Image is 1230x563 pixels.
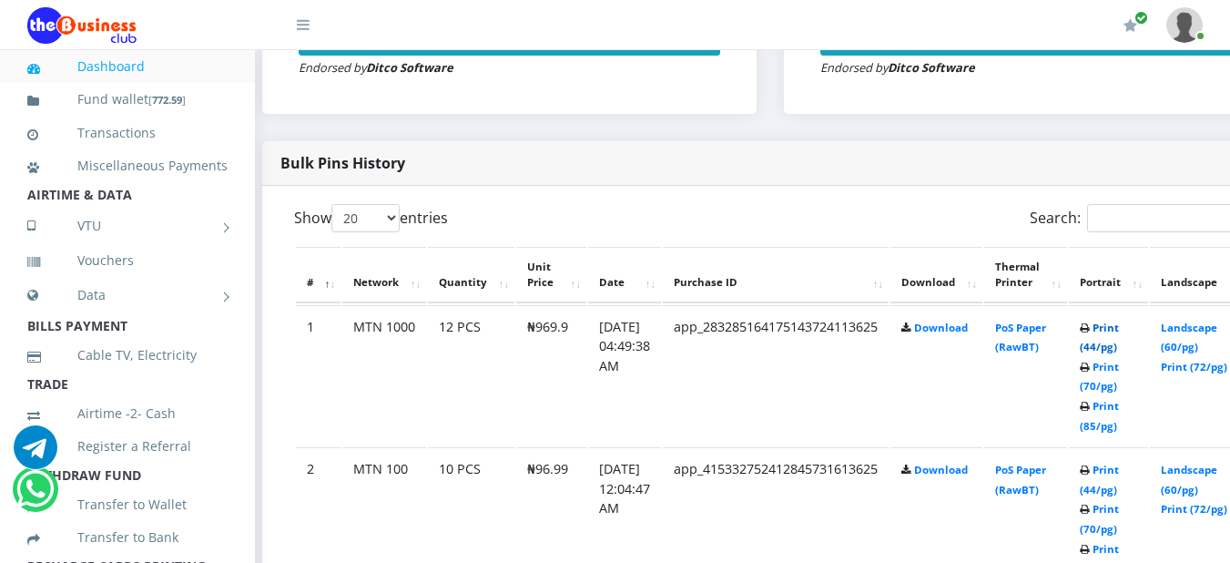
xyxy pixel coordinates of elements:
[27,334,228,376] a: Cable TV, Electricity
[428,305,514,446] td: 12 PCS
[984,247,1067,303] th: Thermal Printer: activate to sort column ascending
[995,321,1046,354] a: PoS Paper (RawBT)
[16,481,54,511] a: Chat for support
[27,112,228,154] a: Transactions
[588,247,661,303] th: Date: activate to sort column ascending
[516,305,586,446] td: ₦969.9
[1166,7,1203,43] img: User
[1080,360,1119,394] a: Print (70/pg)
[820,59,975,76] small: Endorsed by
[27,145,228,187] a: Miscellaneous Payments
[1080,502,1119,536] a: Print (70/pg)
[1080,399,1119,433] a: Print (85/pg)
[1080,463,1119,496] a: Print (44/pg)
[663,305,889,446] td: app_283285164175143724113625
[27,484,228,526] a: Transfer to Wallet
[1161,360,1227,374] a: Print (72/pg)
[27,240,228,281] a: Vouchers
[148,93,186,107] small: [ ]
[296,247,341,303] th: #: activate to sort column descending
[27,272,228,318] a: Data
[890,247,982,303] th: Download: activate to sort column ascending
[366,59,453,76] strong: Ditco Software
[1161,321,1217,354] a: Landscape (60/pg)
[27,78,228,121] a: Fund wallet[772.59]
[27,425,228,467] a: Register a Referral
[299,59,453,76] small: Endorsed by
[914,321,968,334] a: Download
[588,305,661,446] td: [DATE] 04:49:38 AM
[152,93,182,107] b: 772.59
[1069,247,1148,303] th: Portrait: activate to sort column ascending
[663,247,889,303] th: Purchase ID: activate to sort column ascending
[27,7,137,44] img: Logo
[428,247,514,303] th: Quantity: activate to sort column ascending
[995,463,1046,496] a: PoS Paper (RawBT)
[888,59,975,76] strong: Ditco Software
[342,305,426,446] td: MTN 1000
[280,153,405,173] strong: Bulk Pins History
[914,463,968,476] a: Download
[14,439,57,469] a: Chat for support
[296,305,341,446] td: 1
[294,204,448,232] label: Show entries
[342,247,426,303] th: Network: activate to sort column ascending
[331,204,400,232] select: Showentries
[1123,18,1137,33] i: Renew/Upgrade Subscription
[27,517,228,558] a: Transfer to Bank
[516,247,586,303] th: Unit Price: activate to sort column ascending
[27,203,228,249] a: VTU
[1161,463,1217,496] a: Landscape (60/pg)
[27,393,228,435] a: Airtime -2- Cash
[27,46,228,87] a: Dashboard
[1134,11,1148,25] span: Renew/Upgrade Subscription
[1161,502,1227,516] a: Print (72/pg)
[1080,321,1119,354] a: Print (44/pg)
